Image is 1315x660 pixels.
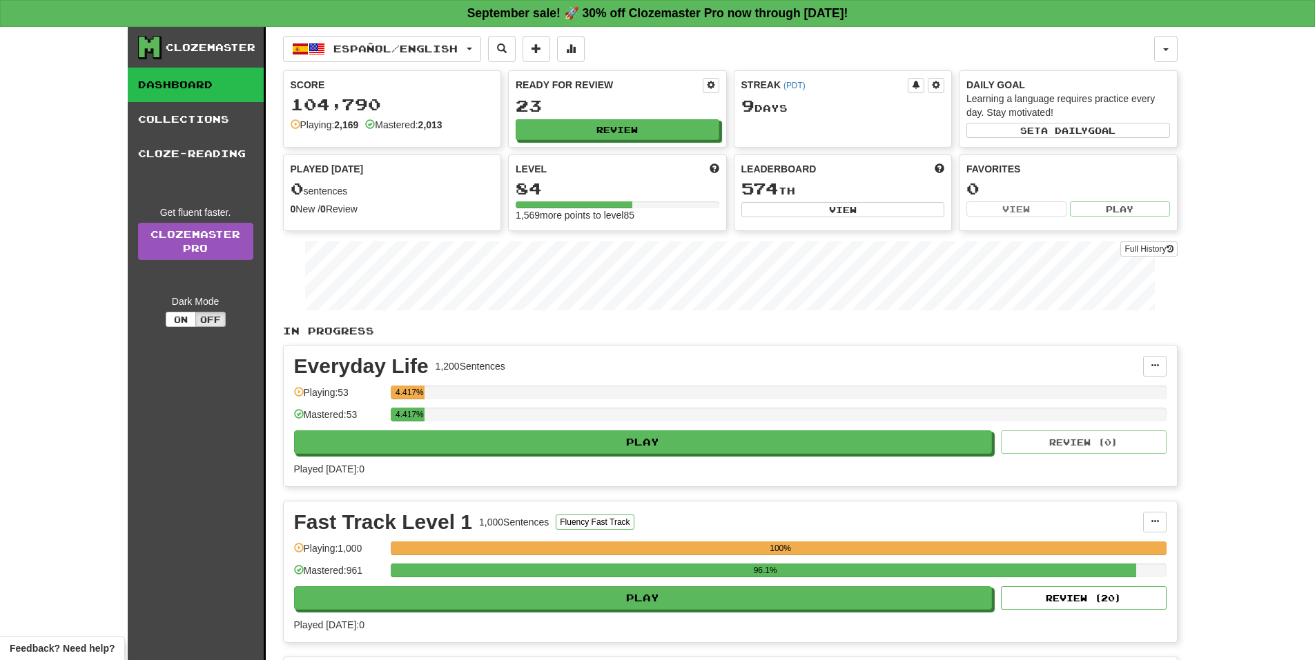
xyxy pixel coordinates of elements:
[294,408,384,430] div: Mastered: 53
[291,118,359,132] div: Playing:
[418,119,442,130] strong: 2,013
[966,92,1170,119] div: Learning a language requires practice every day. Stay motivated!
[741,78,908,92] div: Streak
[294,356,429,377] div: Everyday Life
[395,386,425,399] div: 4.417%
[10,641,115,655] span: Open feedback widget
[467,6,848,20] strong: September sale! 🚀 30% off Clozemaster Pro now through [DATE]!
[1001,586,1167,610] button: Review (20)
[516,180,719,197] div: 84
[1001,430,1167,454] button: Review (0)
[783,81,806,90] a: (PDT)
[395,541,1167,555] div: 100%
[294,386,384,408] div: Playing: 53
[935,162,944,176] span: This week in points, UTC
[291,180,494,198] div: sentences
[395,408,425,421] div: 4.417%
[128,137,264,171] a: Cloze-Reading
[741,179,779,198] span: 574
[291,202,494,216] div: New / Review
[516,208,719,222] div: 1,569 more points to level 85
[138,223,253,260] a: ClozemasterPro
[166,312,196,327] button: On
[365,118,442,132] div: Mastered:
[291,162,364,176] span: Played [DATE]
[291,96,494,113] div: 104,790
[1041,126,1088,135] span: a daily
[488,36,516,62] button: Search sentences
[557,36,585,62] button: More stats
[966,162,1170,176] div: Favorites
[294,586,993,610] button: Play
[294,541,384,564] div: Playing: 1,000
[1070,201,1170,217] button: Play
[128,68,264,102] a: Dashboard
[138,294,253,308] div: Dark Mode
[333,43,458,54] span: Español / English
[523,36,550,62] button: Add sentence to collection
[741,97,945,115] div: Day s
[294,430,993,454] button: Play
[283,36,481,62] button: Español/English
[1120,241,1177,257] button: Full History
[166,41,255,54] div: Clozemaster
[516,119,719,140] button: Review
[320,203,326,214] strong: 0
[334,119,358,130] strong: 2,169
[291,78,494,92] div: Score
[516,97,719,114] div: 23
[436,359,505,373] div: 1,200 Sentences
[479,515,549,529] div: 1,000 Sentences
[741,202,945,217] button: View
[291,179,304,198] span: 0
[195,312,226,327] button: Off
[294,512,473,532] div: Fast Track Level 1
[741,180,945,198] div: th
[710,162,719,176] span: Score more points to level up
[294,463,364,474] span: Played [DATE]: 0
[516,162,547,176] span: Level
[283,324,1178,338] p: In Progress
[128,102,264,137] a: Collections
[966,201,1066,217] button: View
[294,619,364,630] span: Played [DATE]: 0
[294,563,384,586] div: Mastered: 961
[395,563,1136,577] div: 96.1%
[966,180,1170,197] div: 0
[138,206,253,219] div: Get fluent faster.
[291,203,296,214] strong: 0
[516,78,703,92] div: Ready for Review
[966,78,1170,92] div: Daily Goal
[741,162,817,176] span: Leaderboard
[556,514,634,530] button: Fluency Fast Track
[741,96,754,115] span: 9
[966,123,1170,138] button: Seta dailygoal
